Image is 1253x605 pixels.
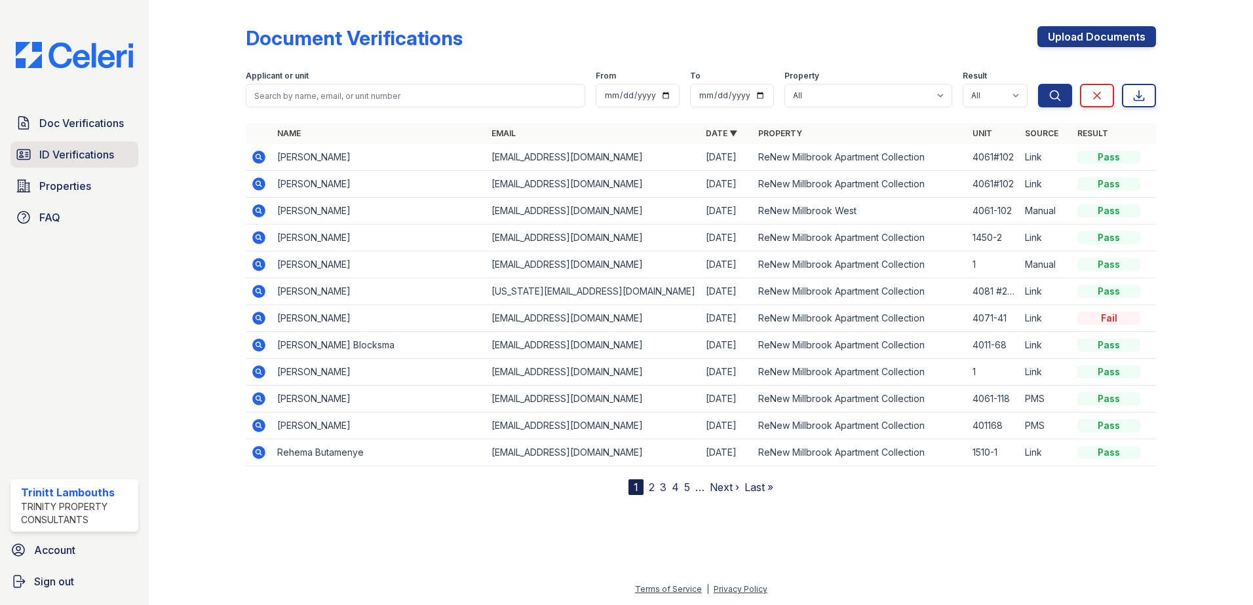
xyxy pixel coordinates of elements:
a: Properties [10,173,138,199]
td: [DATE] [701,332,753,359]
td: [DATE] [701,412,753,439]
label: Result [963,71,987,81]
td: [DATE] [701,439,753,466]
td: 4061-102 [967,198,1020,225]
td: ReNew Millbrook Apartment Collection [753,171,967,198]
div: Trinity Property Consultants [21,500,133,526]
a: 3 [660,481,666,494]
td: 4061#102 [967,144,1020,171]
a: Date ▼ [706,128,737,138]
td: [EMAIL_ADDRESS][DOMAIN_NAME] [486,359,701,386]
td: ReNew Millbrook Apartment Collection [753,332,967,359]
td: [DATE] [701,359,753,386]
td: [EMAIL_ADDRESS][DOMAIN_NAME] [486,144,701,171]
td: [EMAIL_ADDRESS][DOMAIN_NAME] [486,332,701,359]
div: Pass [1077,446,1140,459]
a: FAQ [10,204,138,230]
td: PMS [1020,386,1072,412]
td: Manual [1020,251,1072,278]
td: [DATE] [701,278,753,305]
td: [PERSON_NAME] [272,278,486,305]
td: ReNew Millbrook Apartment Collection [753,386,967,412]
div: Pass [1077,419,1140,432]
a: Last » [744,481,773,494]
div: Pass [1077,339,1140,352]
td: 401168 [967,412,1020,439]
a: Source [1025,128,1058,138]
a: Upload Documents [1037,26,1156,47]
td: Link [1020,359,1072,386]
td: Link [1020,439,1072,466]
td: [EMAIL_ADDRESS][DOMAIN_NAME] [486,305,701,332]
a: Sign out [5,568,144,595]
a: Email [492,128,516,138]
div: Document Verifications [246,26,463,50]
td: 4071-41 [967,305,1020,332]
span: FAQ [39,210,60,225]
td: ReNew Millbrook Apartment Collection [753,278,967,305]
div: Pass [1077,392,1140,405]
td: [DATE] [701,305,753,332]
td: [DATE] [701,225,753,251]
td: ReNew Millbrook Apartment Collection [753,305,967,332]
div: Trinitt Lambouths [21,485,133,500]
td: ReNew Millbrook Apartment Collection [753,144,967,171]
td: 1450-2 [967,225,1020,251]
label: To [690,71,701,81]
td: Link [1020,332,1072,359]
td: ReNew Millbrook Apartment Collection [753,439,967,466]
span: Doc Verifications [39,115,124,131]
a: 2 [649,481,655,494]
td: [PERSON_NAME] [272,198,486,225]
td: [PERSON_NAME] [272,171,486,198]
td: ReNew Millbrook Apartment Collection [753,359,967,386]
td: Link [1020,278,1072,305]
label: From [596,71,616,81]
a: Account [5,537,144,563]
td: Manual [1020,198,1072,225]
td: [DATE] [701,386,753,412]
td: [US_STATE][EMAIL_ADDRESS][DOMAIN_NAME] [486,278,701,305]
td: [DATE] [701,198,753,225]
td: [DATE] [701,144,753,171]
a: 5 [684,481,690,494]
td: [PERSON_NAME] [272,305,486,332]
a: Property [758,128,802,138]
div: | [706,584,709,594]
td: [PERSON_NAME] [272,359,486,386]
td: [PERSON_NAME] Blocksma [272,332,486,359]
td: Link [1020,225,1072,251]
td: 1 [967,359,1020,386]
td: [EMAIL_ADDRESS][DOMAIN_NAME] [486,171,701,198]
td: 4061#102 [967,171,1020,198]
span: … [695,479,704,495]
td: 1 [967,251,1020,278]
td: ReNew Millbrook Apartment Collection [753,412,967,439]
div: 1 [628,479,644,495]
td: [EMAIL_ADDRESS][DOMAIN_NAME] [486,439,701,466]
td: Rehema Butamenye [272,439,486,466]
div: Pass [1077,151,1140,164]
div: Pass [1077,285,1140,298]
td: ReNew Millbrook Apartment Collection [753,225,967,251]
a: ID Verifications [10,141,138,168]
td: ReNew Millbrook Apartment Collection [753,251,967,278]
td: [PERSON_NAME] [272,412,486,439]
a: Terms of Service [635,584,702,594]
td: PMS [1020,412,1072,439]
span: Sign out [34,574,74,589]
td: [PERSON_NAME] [272,386,486,412]
td: [EMAIL_ADDRESS][DOMAIN_NAME] [486,412,701,439]
td: [EMAIL_ADDRESS][DOMAIN_NAME] [486,198,701,225]
span: Account [34,542,75,558]
td: ReNew Millbrook West [753,198,967,225]
span: ID Verifications [39,147,114,162]
label: Applicant or unit [246,71,309,81]
td: Link [1020,305,1072,332]
div: Pass [1077,231,1140,244]
td: [DATE] [701,251,753,278]
a: Result [1077,128,1108,138]
td: [PERSON_NAME] [272,251,486,278]
td: [DATE] [701,171,753,198]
